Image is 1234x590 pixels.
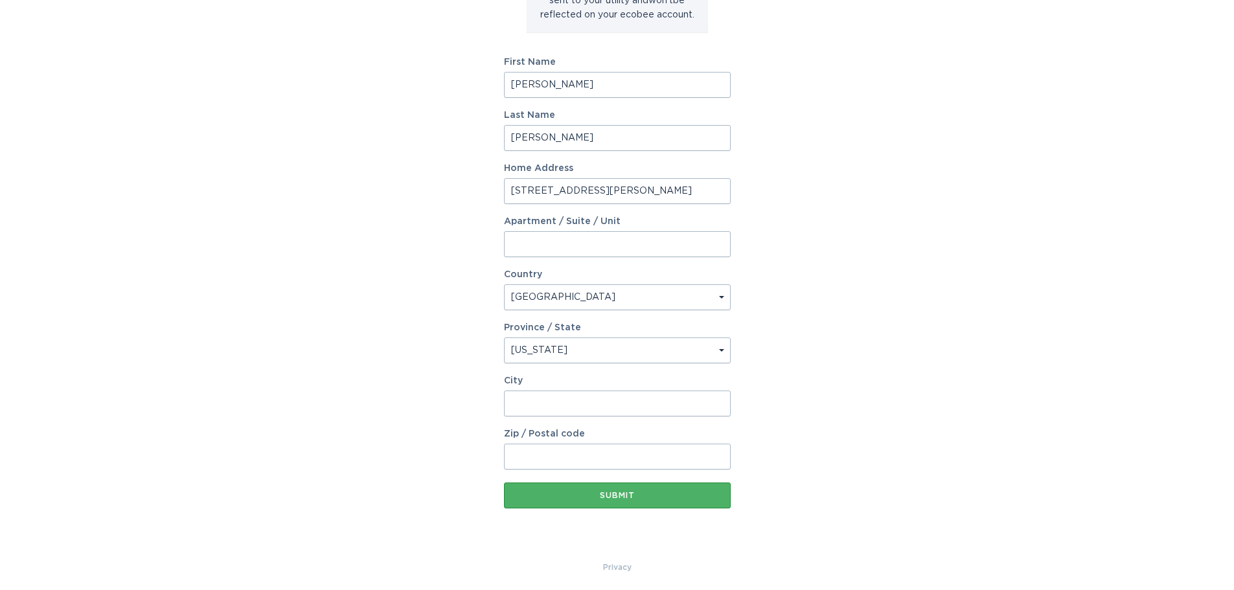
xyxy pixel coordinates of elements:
[504,323,581,332] label: Province / State
[510,492,724,499] div: Submit
[504,376,731,385] label: City
[504,58,731,67] label: First Name
[603,560,632,574] a: Privacy Policy & Terms of Use
[504,164,731,173] label: Home Address
[504,482,731,508] button: Submit
[504,217,731,226] label: Apartment / Suite / Unit
[504,111,731,120] label: Last Name
[504,270,542,279] label: Country
[504,429,731,438] label: Zip / Postal code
